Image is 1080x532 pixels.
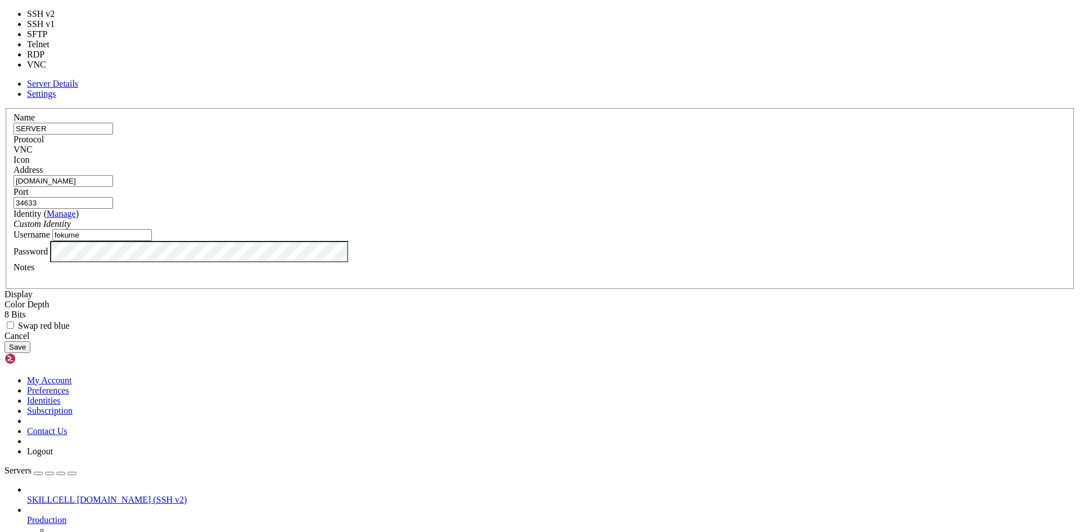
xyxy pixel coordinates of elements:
span: 8 Bits [4,310,26,319]
li: Telnet [27,39,68,50]
input: Server Name [13,123,113,135]
input: Swap red blue [7,321,14,329]
label: Icon [13,155,29,164]
div: VNC [13,145,1066,155]
span: Production [27,515,66,525]
div: Cancel [4,331,1075,341]
a: Subscription [27,406,73,415]
input: Host Name or IP [13,175,113,187]
label: Port [13,187,29,196]
label: Protocol [13,135,44,144]
button: Save [4,341,30,353]
a: Manage [47,209,76,218]
label: Name [13,113,35,122]
a: Identities [27,396,61,405]
span: [DOMAIN_NAME] (SSH v2) [77,495,187,504]
label: The color depth to request, in bits-per-pixel. [4,299,49,309]
li: SSH v1 [27,19,68,29]
a: My Account [27,375,72,385]
li: SFTP [27,29,68,39]
a: Production [27,515,1075,525]
label: Username [13,230,50,239]
i: Custom Identity [13,219,71,229]
a: SKILLCELL [DOMAIN_NAME] (SSH v2) [27,495,1075,505]
label: Display [4,289,33,299]
span: SKILLCELL [27,495,75,504]
span: ( ) [44,209,79,218]
span: Swap red blue [18,321,70,330]
a: Servers [4,466,76,475]
label: Address [13,165,43,175]
li: VNC [27,60,68,70]
label: If the colors of your display appear wrong (blues appear orange or red, etc.), it may be that you... [4,321,70,330]
a: Server Details [27,79,78,88]
span: Servers [4,466,31,475]
li: SSH v2 [27,9,68,19]
label: Identity [13,209,79,218]
div: 8 Bits [4,310,1075,320]
div: Custom Identity [13,219,1066,229]
input: Login Username [52,229,152,241]
a: Contact Us [27,426,67,436]
span: VNC [13,145,33,154]
a: Logout [27,446,53,456]
label: Notes [13,262,34,272]
a: Settings [27,89,56,99]
li: SKILLCELL [DOMAIN_NAME] (SSH v2) [27,485,1075,505]
img: Shellngn [4,353,69,364]
a: Preferences [27,386,69,395]
li: RDP [27,50,68,60]
label: Password [13,246,48,256]
input: Port Number [13,197,113,209]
